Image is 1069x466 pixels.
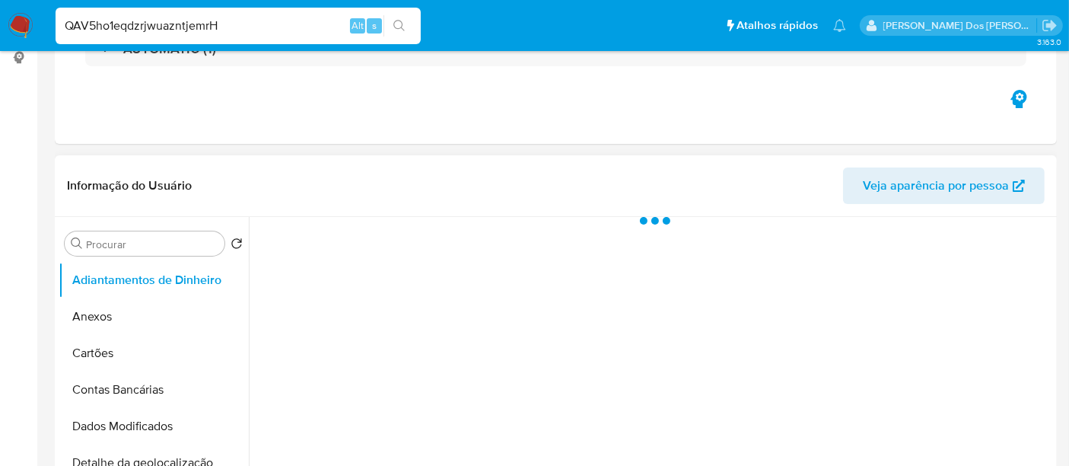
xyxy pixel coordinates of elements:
[372,18,377,33] span: s
[843,168,1045,204] button: Veja aparência por pessoa
[1037,36,1061,48] span: 3.163.0
[59,298,249,335] button: Anexos
[56,16,421,36] input: Pesquise usuários ou casos...
[352,18,364,33] span: Alt
[71,238,83,250] button: Procurar
[883,18,1037,33] p: renato.lopes@mercadopago.com.br
[737,18,818,34] span: Atalhos rápidos
[59,262,249,298] button: Adiantamentos de Dinheiro
[863,168,1009,204] span: Veja aparência por pessoa
[86,238,218,251] input: Procurar
[59,408,249,445] button: Dados Modificados
[59,335,249,372] button: Cartões
[383,15,415,37] button: search-icon
[231,238,243,254] button: Retornar ao pedido padrão
[123,40,216,57] h3: AUTOMATIC (1)
[1042,18,1058,34] a: Sair
[59,372,249,408] button: Contas Bancárias
[833,19,846,32] a: Notificações
[67,178,192,193] h1: Informação do Usuário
